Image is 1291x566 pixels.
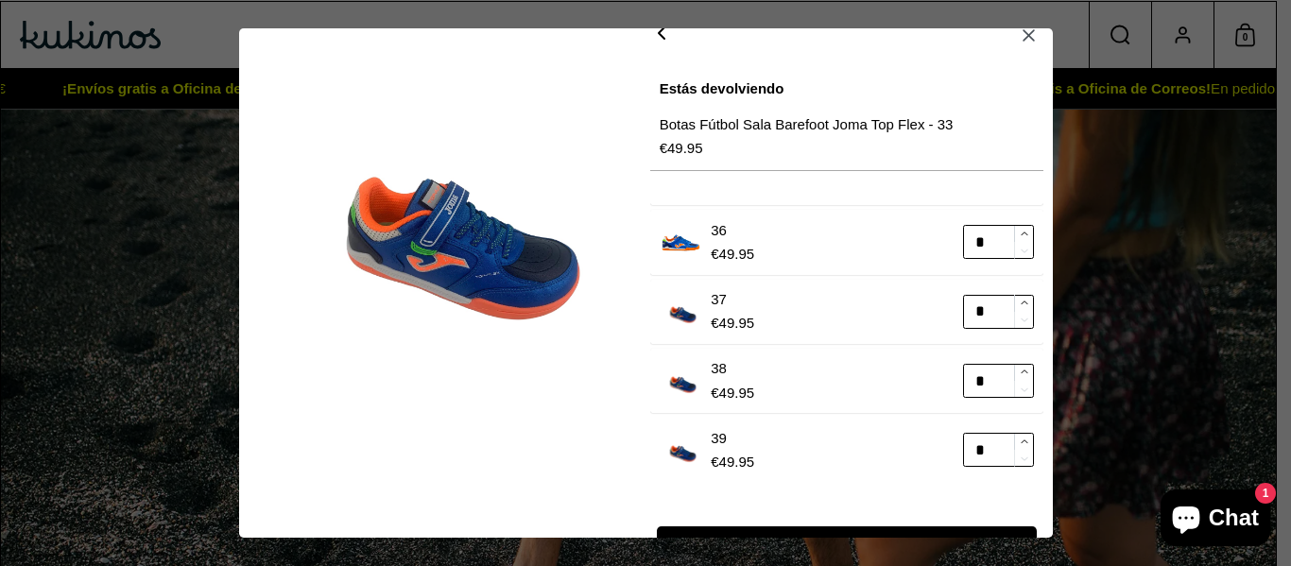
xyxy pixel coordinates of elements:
[711,219,754,243] p: 36
[659,77,1034,99] p: Estás devolviendo
[711,357,754,381] p: 38
[711,243,754,266] p: €49.95
[711,312,754,334] p: €49.95
[711,288,754,312] p: 37
[809,527,885,559] span: Continuar
[253,27,635,409] img: botas-futbolsala-barefoot-joma-topflex-cut-1_1.webp
[659,360,701,403] img: botas-futbolsala-barefoot-joma-topflex-cut-1_1.webp
[711,382,754,404] p: €49.95
[711,427,754,451] p: 39
[659,137,953,161] p: €49.95
[711,451,754,473] p: €49.95
[659,113,953,137] p: Botas Fútbol Sala Barefoot Joma Top Flex - 33
[659,221,701,264] img: joma-top-flex-royal-blue-kukinos.webp
[659,429,701,472] img: botas-futbolsala-barefoot-joma-topflex-cut-1_1.webp
[659,290,701,333] img: botas-futbolsala-barefoot-joma-topflex-cut-1_1.webp
[657,526,1037,560] button: Continuar
[1155,489,1276,551] inbox-online-store-chat: Chat de la tienda online Shopify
